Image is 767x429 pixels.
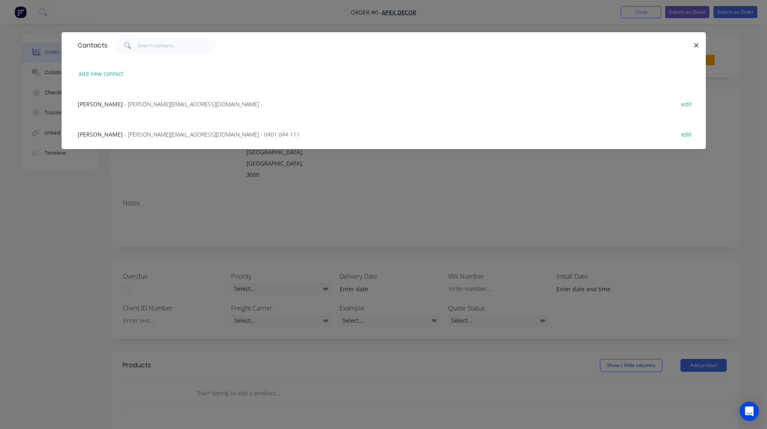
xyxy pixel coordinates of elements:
[740,402,759,421] div: Open Intercom Messenger
[74,68,128,79] button: add new contact
[74,33,108,58] div: Contacts
[677,98,696,109] button: edit
[138,37,216,54] input: Search contacts...
[124,131,300,138] span: - [PERSON_NAME][EMAIL_ADDRESS][DOMAIN_NAME] - 0401 044 111
[124,100,263,108] span: - [PERSON_NAME][EMAIL_ADDRESS][DOMAIN_NAME] -
[78,100,123,108] span: [PERSON_NAME]
[78,131,123,138] span: [PERSON_NAME]
[677,128,696,139] button: edit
